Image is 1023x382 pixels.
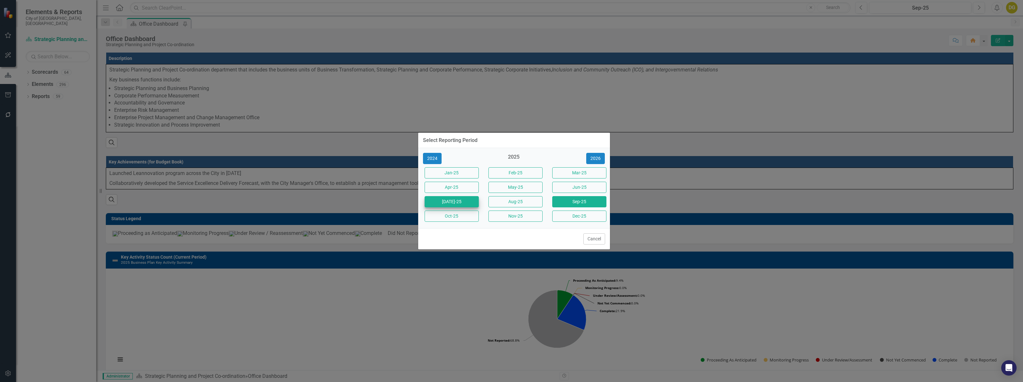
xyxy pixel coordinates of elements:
[586,153,605,164] button: 2026
[487,154,541,164] div: 2025
[488,167,543,179] button: Feb-25
[425,196,479,207] button: [DATE]-25
[425,211,479,222] button: Oct-25
[488,211,543,222] button: Nov-25
[423,153,442,164] button: 2024
[488,196,543,207] button: Aug-25
[583,233,605,245] button: Cancel
[552,167,606,179] button: Mar-25
[1001,360,1017,376] div: Open Intercom Messenger
[425,167,479,179] button: Jan-25
[552,211,606,222] button: Dec-25
[423,137,478,143] div: Select Reporting Period
[488,182,543,193] button: May-25
[552,182,606,193] button: Jun-25
[552,196,606,207] button: Sep-25
[425,182,479,193] button: Apr-25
